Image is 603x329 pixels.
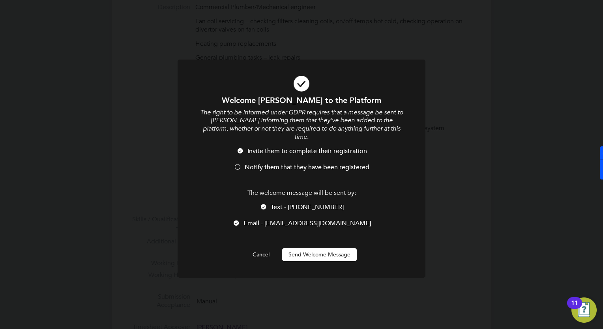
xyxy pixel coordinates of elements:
[245,163,369,171] span: Notify them that they have been registered
[271,203,344,211] span: Text - [PHONE_NUMBER]
[247,147,367,155] span: Invite them to complete their registration
[571,303,578,313] div: 11
[200,108,403,141] i: The right to be informed under GDPR requires that a message be sent to [PERSON_NAME] informing th...
[282,248,357,261] button: Send Welcome Message
[571,297,597,323] button: Open Resource Center, 11 new notifications
[246,248,276,261] button: Cancel
[243,219,371,227] span: Email - [EMAIL_ADDRESS][DOMAIN_NAME]
[199,189,404,197] p: The welcome message will be sent by:
[199,95,404,105] h1: Welcome [PERSON_NAME] to the Platform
